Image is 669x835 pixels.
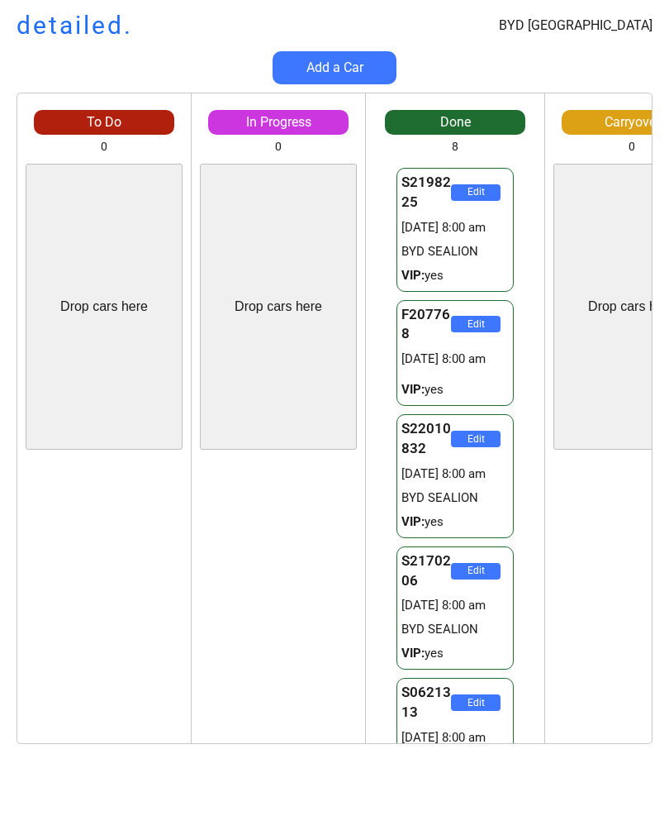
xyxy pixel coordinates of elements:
[401,646,425,661] strong: VIP:
[401,268,425,283] strong: VIP:
[401,305,452,345] div: F207768
[451,563,501,580] button: Edit
[401,267,510,284] div: yes
[401,683,452,723] div: S0621313
[60,298,148,316] div: Drop cars here
[401,551,452,591] div: S2170206
[499,17,652,35] div: BYD [GEOGRAPHIC_DATA]
[401,514,425,529] strong: VIP:
[401,243,510,260] div: BYD SEALION
[401,597,510,614] div: [DATE] 8:00 am
[401,419,452,459] div: S22010832
[17,8,133,43] h1: detailed.
[451,431,501,447] button: Edit
[401,621,510,638] div: BYD SEALION
[208,113,349,131] div: In Progress
[401,382,425,397] strong: VIP:
[401,645,510,662] div: yes
[401,381,510,398] div: yes
[629,139,635,155] div: 0
[273,51,396,84] button: Add a Car
[401,465,510,483] div: [DATE] 8:00 am
[101,139,107,155] div: 0
[275,139,282,155] div: 0
[401,351,510,368] div: [DATE] 8:00 am
[401,219,510,236] div: [DATE] 8:00 am
[401,729,510,747] div: [DATE] 8:00 am
[451,694,501,711] button: Edit
[451,316,501,332] button: Edit
[401,513,510,531] div: yes
[451,184,501,201] button: Edit
[401,173,452,212] div: S2198225
[235,298,322,316] div: Drop cars here
[401,489,510,507] div: BYD SEALION
[34,113,174,131] div: To Do
[452,139,458,155] div: 8
[385,113,525,131] div: Done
